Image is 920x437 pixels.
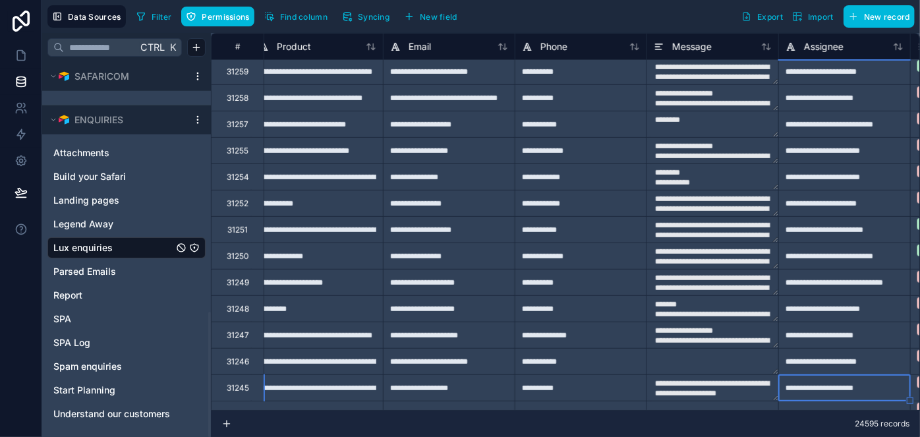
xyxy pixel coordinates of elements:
[47,308,206,330] div: SPA
[53,312,71,326] span: SPA
[53,360,122,373] span: Spam enquiries
[47,403,206,424] div: Understand our customers
[53,241,113,254] span: Lux enquiries
[864,12,910,22] span: New record
[47,142,206,163] div: Attachments
[227,330,249,341] div: 31247
[202,12,249,22] span: Permissions
[221,42,254,51] div: #
[420,12,457,22] span: New field
[227,172,249,183] div: 31254
[59,115,69,125] img: Airtable Logo
[53,407,170,421] span: Understand our customers
[53,384,173,397] a: Start Planning
[47,190,206,211] div: Landing pages
[804,40,844,53] span: Assignee
[47,285,206,306] div: Report
[227,383,249,393] div: 31245
[53,289,173,302] a: Report
[59,71,69,82] img: Airtable Logo
[53,336,173,349] a: SPA Log
[227,277,249,288] div: 31249
[53,289,82,302] span: Report
[53,146,109,160] span: Attachments
[838,5,915,28] a: New record
[260,7,332,26] button: Find column
[47,261,206,282] div: Parsed Emails
[53,218,113,231] span: Legend Away
[399,7,462,26] button: New field
[53,336,90,349] span: SPA Log
[152,12,172,22] span: Filter
[47,111,187,129] button: Airtable LogoENQUIRIES
[53,146,173,160] a: Attachments
[47,380,206,401] div: Start Planning
[53,384,115,397] span: Start Planning
[337,7,399,26] a: Syncing
[737,5,788,28] button: Export
[227,225,248,235] div: 31251
[788,5,838,28] button: Import
[181,7,259,26] a: Permissions
[855,419,909,429] span: 24595 records
[53,194,119,207] span: Landing pages
[53,407,173,421] a: Understand our customers
[47,5,126,28] button: Data Sources
[226,409,249,420] div: 31244
[47,214,206,235] div: Legend Away
[227,146,248,156] div: 31255
[47,356,206,377] div: Spam enquiries
[53,265,173,278] a: Parsed Emails
[74,113,123,127] span: ENQUIRIES
[280,12,328,22] span: Find column
[672,40,712,53] span: Message
[53,265,116,278] span: Parsed Emails
[277,40,311,53] span: Product
[68,12,121,22] span: Data Sources
[409,40,431,53] span: Email
[337,7,394,26] button: Syncing
[47,237,206,258] div: Lux enquiries
[139,39,166,55] span: Ctrl
[53,241,173,254] a: Lux enquiries
[227,93,248,103] div: 31258
[808,12,834,22] span: Import
[227,67,248,77] div: 31259
[47,332,206,353] div: SPA Log
[131,7,177,26] button: Filter
[844,5,915,28] button: New record
[47,166,206,187] div: Build your Safari
[227,304,249,314] div: 31248
[540,40,567,53] span: Phone
[53,360,173,373] a: Spam enquiries
[227,357,249,367] div: 31246
[53,170,173,183] a: Build your Safari
[53,312,173,326] a: SPA
[47,67,187,86] button: Airtable LogoSAFARICOM
[53,218,173,231] a: Legend Away
[757,12,783,22] span: Export
[227,119,248,130] div: 31257
[53,170,126,183] span: Build your Safari
[358,12,389,22] span: Syncing
[181,7,254,26] button: Permissions
[53,194,173,207] a: Landing pages
[168,43,177,52] span: K
[227,198,248,209] div: 31252
[227,251,249,262] div: 31250
[74,70,129,83] span: SAFARICOM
